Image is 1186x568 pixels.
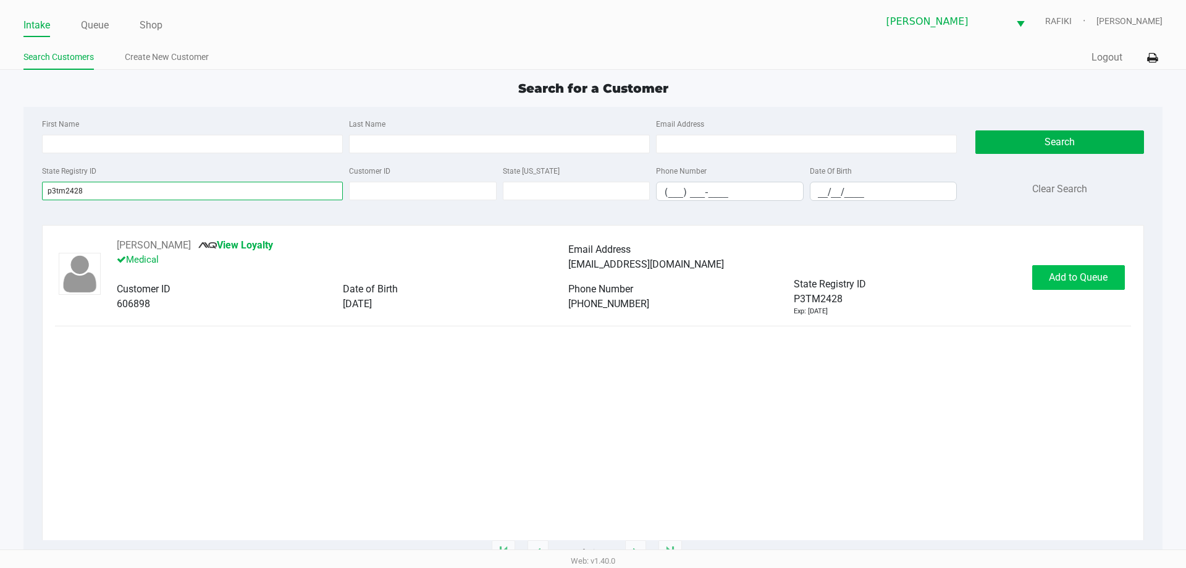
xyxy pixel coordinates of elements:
[656,182,804,201] kendo-maskedtextbox: Format: (999) 999-9999
[1032,182,1087,197] button: Clear Search
[794,292,843,307] span: P3TM2428
[528,540,549,565] app-submit-button: Previous
[23,49,94,65] a: Search Customers
[81,17,109,34] a: Queue
[117,238,191,253] button: See customer info
[1009,7,1032,36] button: Select
[568,283,633,295] span: Phone Number
[657,182,803,201] input: Format: (999) 999-9999
[568,258,724,270] span: [EMAIL_ADDRESS][DOMAIN_NAME]
[810,182,957,201] input: Format: MM/DD/YYYY
[656,166,707,177] label: Phone Number
[625,540,646,565] app-submit-button: Next
[140,17,162,34] a: Shop
[568,244,631,255] span: Email Address
[561,546,613,559] span: 1 - 1 of 1 items
[975,130,1143,154] button: Search
[343,298,372,310] span: [DATE]
[42,166,96,177] label: State Registry ID
[886,14,1001,29] span: [PERSON_NAME]
[794,307,828,317] div: Exp: [DATE]
[810,166,852,177] label: Date Of Birth
[349,166,390,177] label: Customer ID
[1091,50,1122,65] button: Logout
[117,253,568,267] p: Medical
[1032,265,1125,290] button: Add to Queue
[1049,271,1108,283] span: Add to Queue
[568,298,649,310] span: [PHONE_NUMBER]
[343,283,398,295] span: Date of Birth
[518,81,668,96] span: Search for a Customer
[117,283,170,295] span: Customer ID
[571,556,615,566] span: Web: v1.40.0
[794,278,866,290] span: State Registry ID
[23,17,50,34] a: Intake
[117,298,150,310] span: 606898
[125,49,209,65] a: Create New Customer
[198,239,273,251] a: View Loyalty
[656,119,704,130] label: Email Address
[658,540,682,565] app-submit-button: Move to last page
[42,119,79,130] label: First Name
[349,119,385,130] label: Last Name
[1096,15,1163,28] span: [PERSON_NAME]
[1045,15,1096,28] span: RAFIKI
[492,540,515,565] app-submit-button: Move to first page
[503,166,560,177] label: State [US_STATE]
